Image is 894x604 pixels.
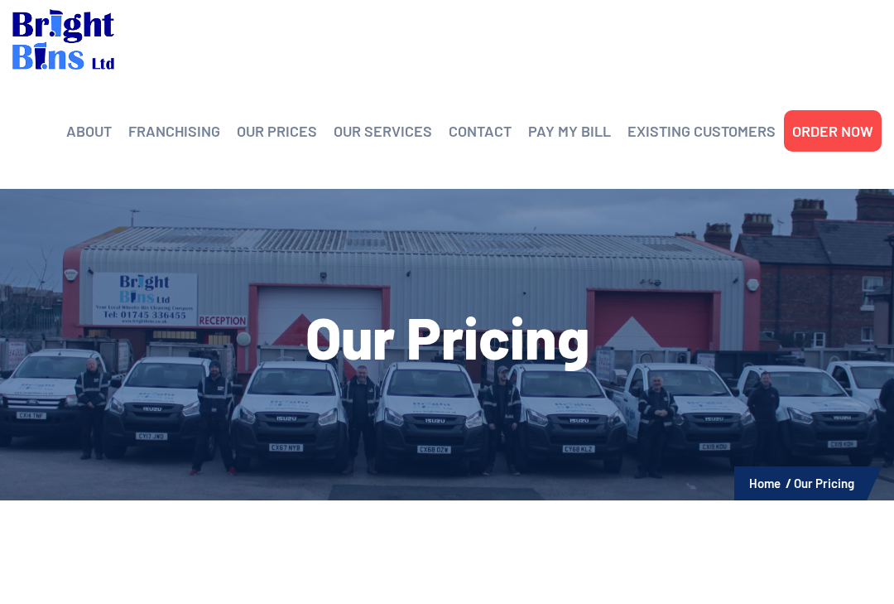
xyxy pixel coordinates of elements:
[237,118,317,143] a: OUR PRICES
[334,118,432,143] a: OUR SERVICES
[794,472,854,494] li: Our Pricing
[12,307,882,365] h1: Our Pricing
[128,118,220,143] a: FRANCHISING
[749,476,781,490] a: Home
[66,118,112,143] a: ABOUT
[449,118,512,143] a: CONTACT
[528,118,611,143] a: PAY MY BILL
[792,118,873,143] a: ORDER NOW
[627,118,776,143] a: EXISTING CUSTOMERS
